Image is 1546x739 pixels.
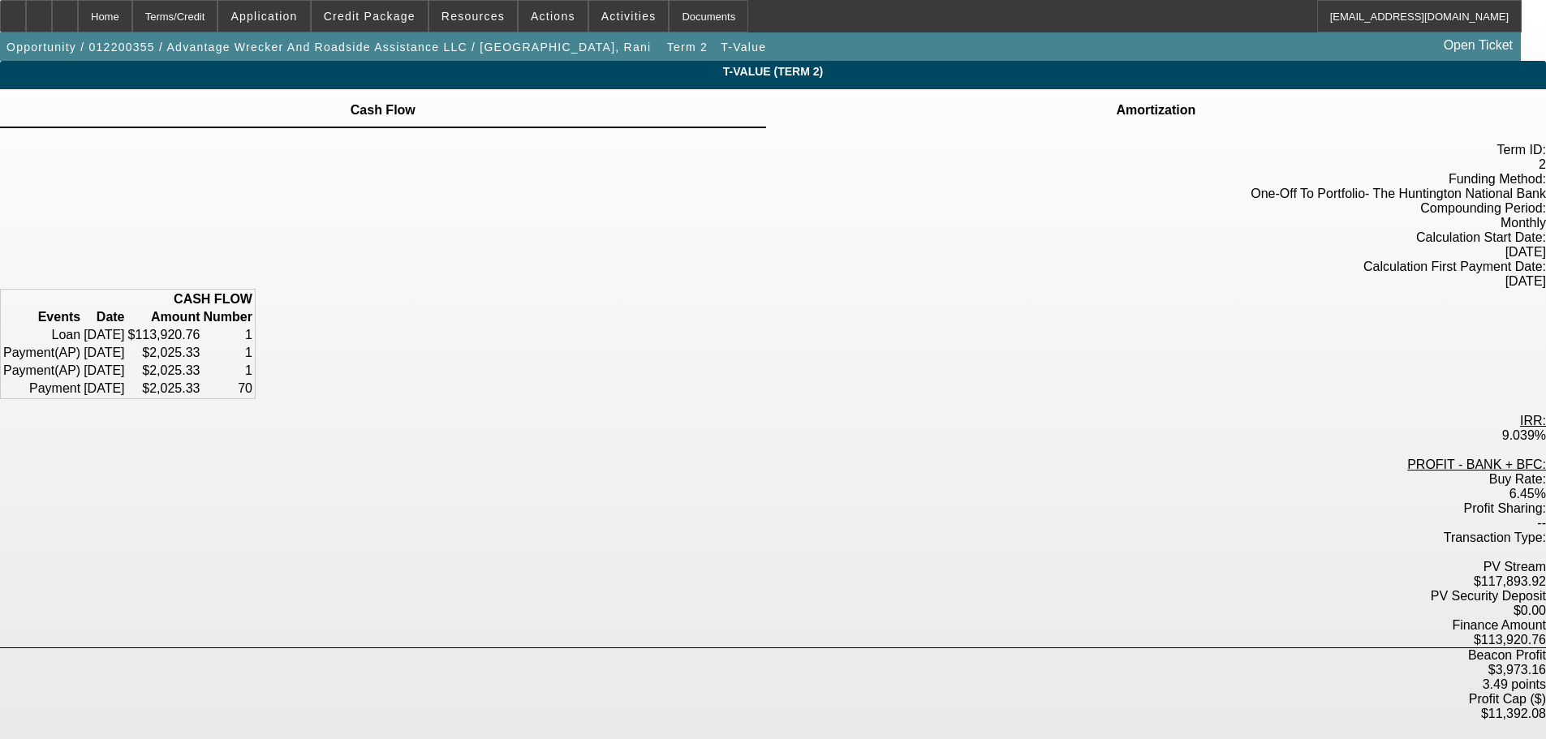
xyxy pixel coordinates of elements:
td: [DATE] [83,380,125,397]
td: Cash Flow [350,103,416,118]
td: Loan [2,327,81,343]
span: Credit Package [324,10,416,23]
button: Activities [589,1,669,32]
span: Actions [531,10,575,23]
td: $113,920.76 [127,327,201,343]
td: [DATE] [83,345,125,361]
th: Amount [127,309,201,325]
button: Resources [429,1,517,32]
label: $113,920.76 [1474,633,1546,647]
span: Opportunity / 012200355 / Advantage Wrecker And Roadside Assistance LLC / [GEOGRAPHIC_DATA], Rani [6,41,651,54]
span: T-Value (Term 2) [12,65,1534,78]
span: (AP) [54,346,80,359]
span: Resources [441,10,505,23]
td: Payment [2,380,81,397]
td: [DATE] [83,363,125,379]
label: $0.00 [1514,604,1546,617]
span: - The Huntington National Bank [1365,187,1546,200]
button: T-Value [717,32,770,62]
td: 1 [203,327,253,343]
td: $2,025.33 [127,380,201,397]
button: Term 2 [661,32,713,62]
td: Payment [2,363,81,379]
span: Activities [601,10,657,23]
th: CASH FLOW [2,291,253,307]
th: Events [2,309,81,325]
th: Date [83,309,125,325]
td: [DATE] [83,327,125,343]
a: Open Ticket [1437,32,1519,59]
td: $2,025.33 [127,363,201,379]
th: Number [203,309,253,325]
td: Amortization [1115,103,1196,118]
td: Payment [2,345,81,361]
span: (AP) [54,363,80,377]
span: T-Value [721,41,766,54]
td: 1 [203,345,253,361]
td: 1 [203,363,253,379]
span: Term 2 [667,41,708,54]
td: $2,025.33 [127,345,201,361]
span: Application [230,10,297,23]
button: Credit Package [312,1,428,32]
td: 70 [203,380,253,397]
button: Actions [519,1,588,32]
button: Application [218,1,309,32]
